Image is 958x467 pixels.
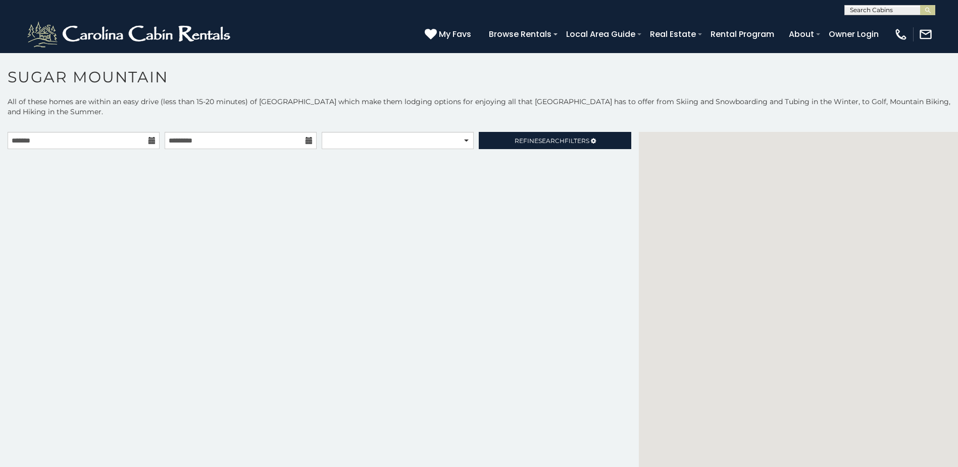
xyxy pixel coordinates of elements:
[784,25,819,43] a: About
[538,137,565,145] span: Search
[824,25,884,43] a: Owner Login
[484,25,557,43] a: Browse Rentals
[894,27,908,41] img: phone-regular-white.png
[515,137,589,145] span: Refine Filters
[479,132,631,149] a: RefineSearchFilters
[439,28,471,40] span: My Favs
[425,28,474,41] a: My Favs
[25,19,235,50] img: White-1-2.png
[561,25,640,43] a: Local Area Guide
[705,25,779,43] a: Rental Program
[645,25,701,43] a: Real Estate
[919,27,933,41] img: mail-regular-white.png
